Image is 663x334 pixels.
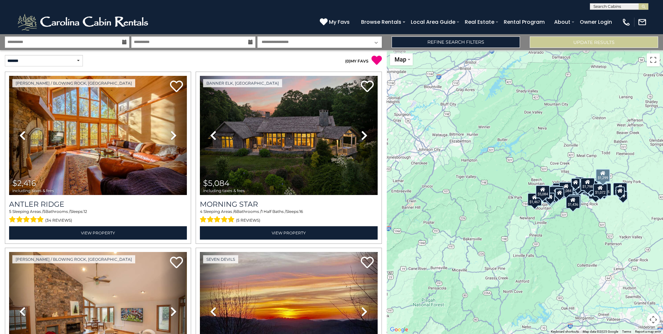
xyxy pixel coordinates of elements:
a: Banner Elk, [GEOGRAPHIC_DATA] [203,79,282,87]
a: Report a map error [635,330,661,333]
button: Update Results [530,36,658,48]
span: $5,084 [203,178,229,188]
span: 5 [9,209,11,214]
div: $1,467 [527,193,542,206]
div: $1,798 [580,178,595,191]
span: 16 [299,209,303,214]
a: Real Estate [461,16,498,28]
div: $1,436 [566,196,580,209]
div: Sleeping Areas / Bathrooms / Sleeps: [200,209,378,224]
button: Keyboard shortcuts [551,329,579,334]
a: Open this area in Google Maps (opens a new window) [388,326,410,334]
button: Change map style [390,53,413,65]
span: including taxes & fees [203,188,245,193]
a: Antler Ridge [9,200,187,209]
span: My Favs [329,18,350,26]
div: $1,299 [596,169,610,182]
a: (0)MY FAVS [345,59,369,63]
a: Add to favorites [361,80,374,94]
button: Map camera controls [647,313,660,326]
span: 4 [200,209,202,214]
div: $1,072 [593,184,607,197]
button: Toggle fullscreen view [647,53,660,66]
div: $5,084 [536,185,550,198]
span: (5 reviews) [236,216,260,225]
span: Map data ©2025 Google [583,330,618,333]
a: Refine Search Filters [392,36,520,48]
img: thumbnail_163267178.jpeg [9,76,187,195]
div: Sleeping Areas / Bathrooms / Sleeps: [9,209,187,224]
img: phone-regular-white.png [622,18,631,27]
img: White-1-2.png [16,12,151,32]
a: Morning Star [200,200,378,209]
a: View Property [200,226,378,240]
span: (34 reviews) [45,216,72,225]
span: 1 Half Baths / [261,209,286,214]
span: ( ) [345,59,350,63]
a: My Favs [320,18,351,26]
a: [PERSON_NAME] / Blowing Rock, [GEOGRAPHIC_DATA] [12,79,135,87]
a: View Property [9,226,187,240]
a: Add to favorites [170,80,183,94]
span: Map [395,56,406,63]
a: Owner Login [577,16,615,28]
a: Browse Rentals [358,16,405,28]
a: Seven Devils [203,255,238,263]
div: $1,395 [597,183,611,196]
a: [PERSON_NAME] / Blowing Rock, [GEOGRAPHIC_DATA] [12,255,135,263]
div: $1,291 [551,185,565,198]
a: Rental Program [500,16,548,28]
span: 6 [234,209,237,214]
a: Local Area Guide [408,16,459,28]
span: 5 [43,209,45,214]
a: Add to favorites [170,256,183,270]
span: 12 [84,209,87,214]
span: including taxes & fees [12,188,54,193]
div: $2,679 [613,183,627,196]
div: $1,084 [559,182,573,195]
div: $1,536 [549,186,564,199]
span: 0 [346,59,349,63]
a: About [551,16,574,28]
img: Google [388,326,410,334]
span: $2,416 [12,178,36,188]
img: mail-regular-white.png [638,18,647,27]
div: $1,142 [567,194,581,207]
a: Add to favorites [361,256,374,270]
img: thumbnail_163276265.jpeg [200,76,378,195]
a: Terms (opens in new tab) [622,330,631,333]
